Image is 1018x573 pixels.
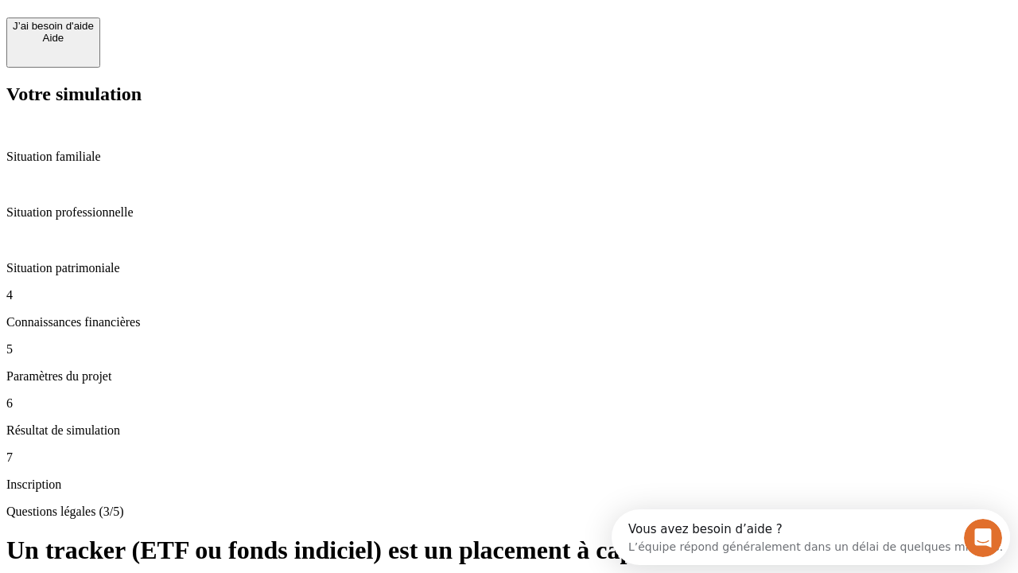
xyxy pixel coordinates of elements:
[6,396,1012,411] p: 6
[6,288,1012,302] p: 4
[6,150,1012,164] p: Situation familiale
[964,519,1002,557] iframe: Intercom live chat
[6,261,1012,275] p: Situation patrimoniale
[6,6,438,50] div: Ouvrir le Messenger Intercom
[6,369,1012,384] p: Paramètres du projet
[6,18,100,68] button: J’ai besoin d'aideAide
[6,505,1012,519] p: Questions légales (3/5)
[6,423,1012,438] p: Résultat de simulation
[6,205,1012,220] p: Situation professionnelle
[6,450,1012,465] p: 7
[6,536,1012,565] h1: Un tracker (ETF ou fonds indiciel) est un placement à capital garanti ?
[17,26,391,43] div: L’équipe répond généralement dans un délai de quelques minutes.
[6,342,1012,357] p: 5
[6,315,1012,329] p: Connaissances financières
[17,14,391,26] div: Vous avez besoin d’aide ?
[6,84,1012,105] h2: Votre simulation
[612,509,1010,565] iframe: Intercom live chat discovery launcher
[6,477,1012,492] p: Inscription
[13,20,94,32] div: J’ai besoin d'aide
[13,32,94,44] div: Aide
